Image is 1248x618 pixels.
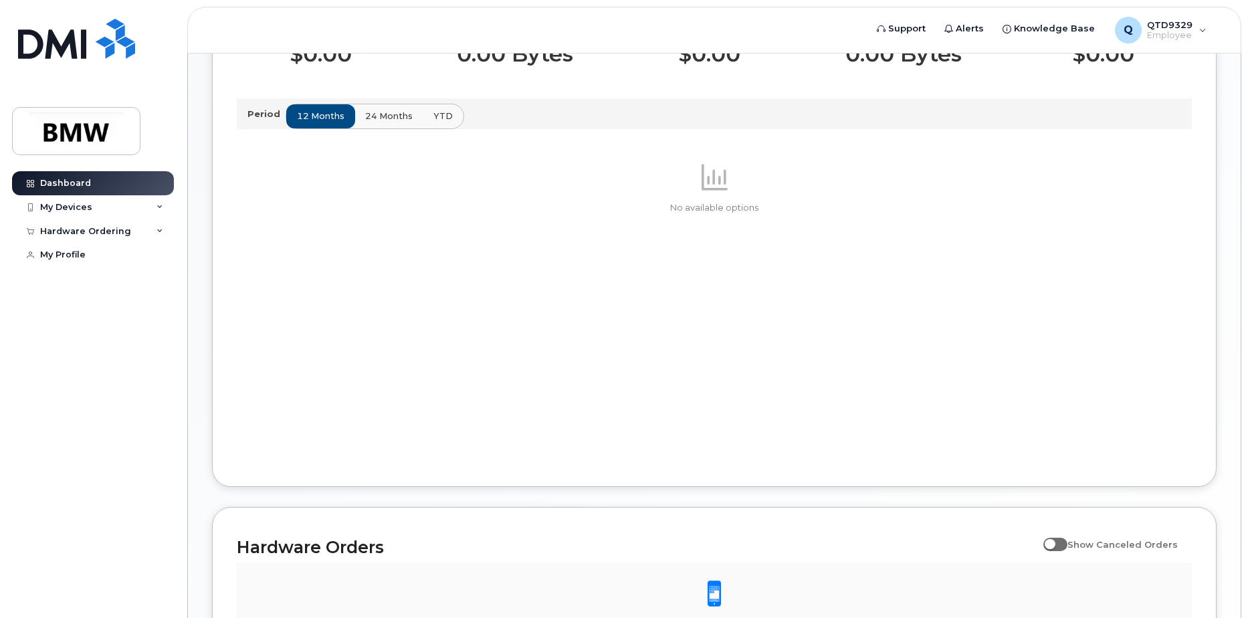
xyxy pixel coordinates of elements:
p: Period [247,108,286,120]
p: $0.00 [290,42,352,66]
span: Knowledge Base [1014,22,1095,35]
span: Employee [1147,30,1192,41]
a: Support [867,15,935,42]
a: Knowledge Base [993,15,1104,42]
p: $0.00 [1067,42,1140,66]
span: 24 months [365,110,413,122]
input: Show Canceled Orders [1043,532,1054,542]
span: Q [1124,22,1133,38]
p: 0.00 Bytes [457,42,573,66]
a: Alerts [935,15,993,42]
h2: Hardware Orders [237,537,1037,557]
p: $0.00 [678,42,740,66]
span: Support [888,22,926,35]
p: No available options [237,202,1192,214]
span: YTD [433,110,453,122]
span: QTD9329 [1147,19,1192,30]
div: QTD9329 [1106,17,1216,43]
span: Show Canceled Orders [1067,539,1178,550]
p: 0.00 Bytes [845,42,962,66]
iframe: Messenger Launcher [1190,560,1238,608]
span: Alerts [956,22,984,35]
